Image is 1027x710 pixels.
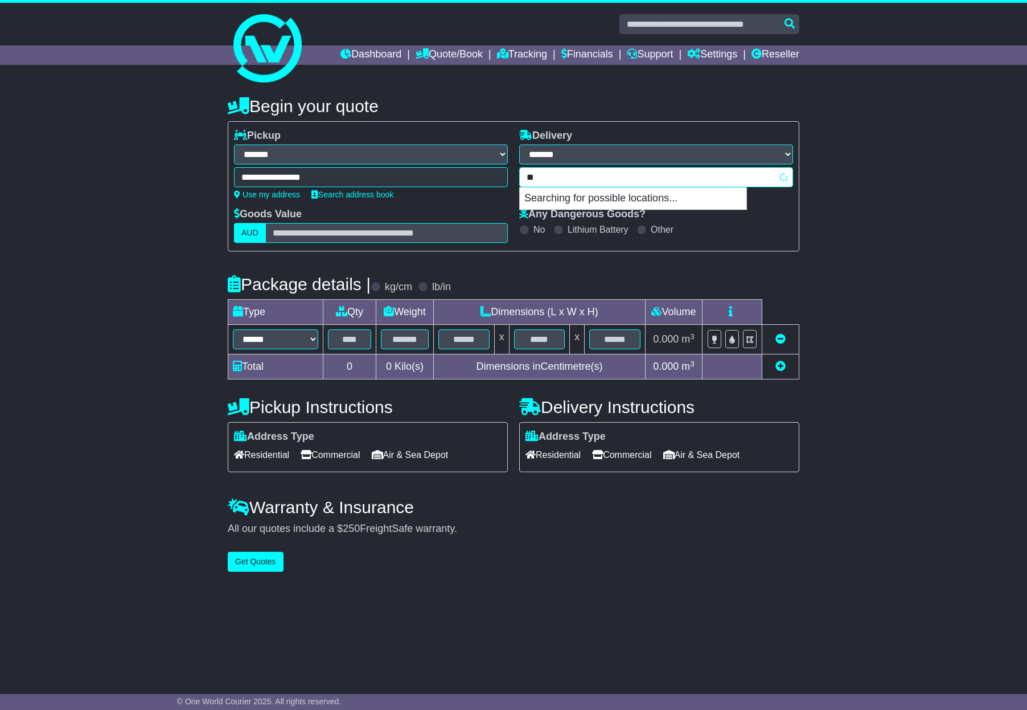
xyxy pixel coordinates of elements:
label: kg/cm [385,281,412,294]
a: Tracking [497,46,547,65]
label: Delivery [519,130,572,142]
label: AUD [234,223,266,243]
td: Volume [645,300,702,325]
label: Any Dangerous Goods? [519,208,646,221]
label: Other [651,224,673,235]
span: © One World Courier 2025. All rights reserved. [177,697,342,706]
td: Total [228,354,323,379]
h4: Delivery Instructions [519,398,799,416]
a: Financials [561,46,613,65]
span: Commercial [301,446,360,464]
span: 0 [386,361,392,372]
label: Address Type [234,431,314,443]
td: Weight [376,300,434,325]
span: Air & Sea Depot [663,446,740,464]
sup: 3 [690,360,695,368]
label: Goods Value [234,208,302,221]
span: m [681,333,695,345]
a: Add new item [775,361,786,372]
label: Address Type [525,431,606,443]
a: Settings [687,46,737,65]
td: Kilo(s) [376,354,434,379]
td: x [494,325,509,354]
label: No [533,224,545,235]
button: Get Quotes [228,552,284,572]
label: lb/in [432,281,451,294]
span: Residential [234,446,289,464]
a: Use my address [234,190,300,199]
label: Lithium Battery [568,224,628,235]
span: Residential [525,446,581,464]
h4: Package details | [228,275,371,294]
div: All our quotes include a $ FreightSafe warranty. [228,523,799,535]
h4: Begin your quote [228,97,799,115]
h4: Pickup Instructions [228,398,508,416]
span: m [681,361,695,372]
td: x [570,325,585,354]
a: Remove this item [775,333,786,345]
a: Dashboard [340,46,401,65]
td: Dimensions (L x W x H) [433,300,645,325]
td: Dimensions in Centimetre(s) [433,354,645,379]
span: 0.000 [653,361,679,372]
span: Commercial [592,446,651,464]
a: Support [627,46,673,65]
p: Searching for possible locations... [520,188,746,209]
a: Reseller [751,46,799,65]
td: 0 [323,354,376,379]
sup: 3 [690,332,695,341]
label: Pickup [234,130,281,142]
h4: Warranty & Insurance [228,498,799,517]
span: Air & Sea Depot [372,446,449,464]
a: Search address book [311,190,393,199]
td: Qty [323,300,376,325]
span: 250 [343,523,360,534]
td: Type [228,300,323,325]
a: Quote/Book [416,46,483,65]
typeahead: Please provide city [519,167,793,187]
span: 0.000 [653,333,679,345]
